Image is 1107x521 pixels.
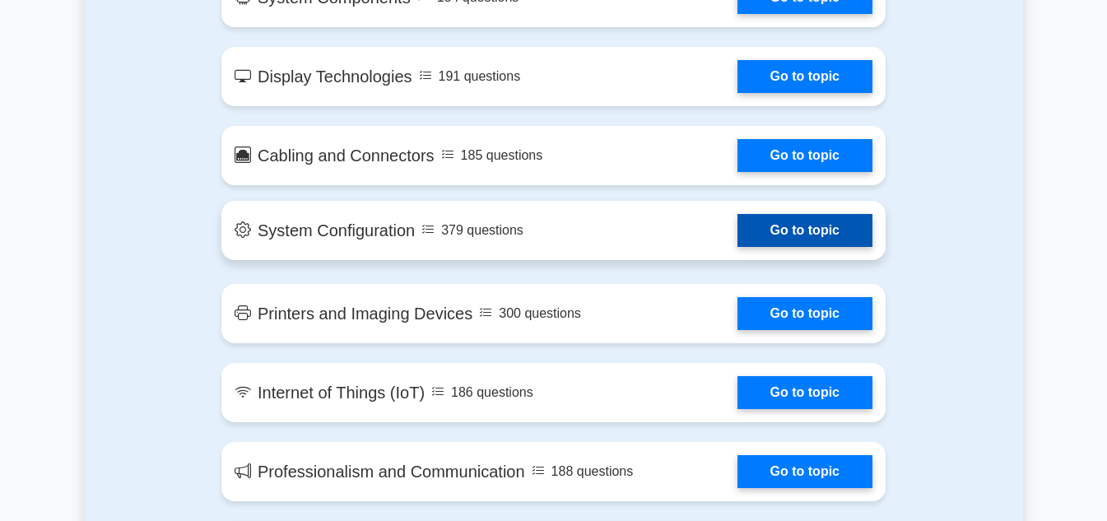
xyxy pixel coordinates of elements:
a: Go to topic [737,60,872,93]
a: Go to topic [737,455,872,488]
a: Go to topic [737,214,872,247]
a: Go to topic [737,139,872,172]
a: Go to topic [737,376,872,409]
a: Go to topic [737,297,872,330]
